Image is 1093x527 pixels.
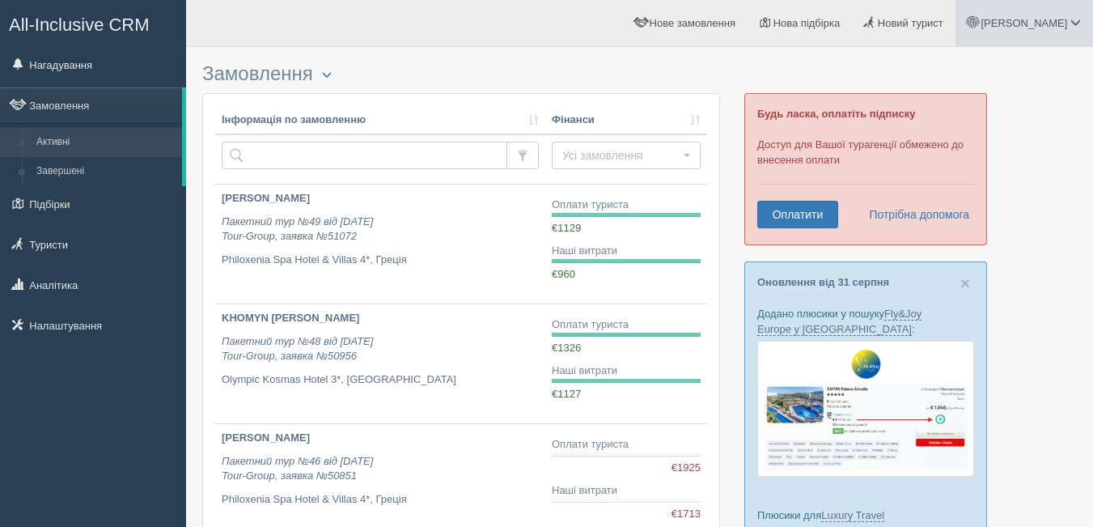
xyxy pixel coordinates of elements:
[222,113,539,128] a: Інформація по замовленню
[29,157,182,186] a: Завершені
[671,507,701,522] span: €1713
[222,142,507,169] input: Пошук за номером замовлення, ПІБ або паспортом туриста
[215,185,545,304] a: [PERSON_NAME] Пакетний тур №49 від [DATE]Tour-Group, заявка №51072 Philoxenia Spa Hotel & Villas ...
[222,312,359,324] b: KHOMYN [PERSON_NAME]
[960,274,970,292] span: ×
[1,1,185,45] a: All-Inclusive CRM
[757,276,889,288] a: Оновлення від 31 серпня
[757,308,921,336] a: Fly&Joy Europe у [GEOGRAPHIC_DATA]
[222,253,539,268] p: Philoxenia Spa Hotel & Villas 4*, Греція
[29,128,182,157] a: Активні
[981,17,1067,29] span: [PERSON_NAME]
[552,268,575,280] span: €960
[552,388,581,400] span: €1127
[858,201,970,228] a: Потрібна допомога
[671,461,701,476] span: €1925
[222,372,539,388] p: Olympic Kosmas Hotel 3*, [GEOGRAPHIC_DATA]
[222,192,310,204] b: [PERSON_NAME]
[552,244,701,259] div: Наші витрати
[552,198,701,213] div: Оплати туриста
[215,304,545,423] a: KHOMYN [PERSON_NAME] Пакетний тур №48 від [DATE]Tour-Group, заявка №50956 Olympic Kosmas Hotel 3*...
[650,17,735,29] span: Нове замовлення
[202,63,720,85] h3: Замовлення
[222,492,539,508] p: Philoxenia Spa Hotel & Villas 4*, Греція
[757,306,974,337] p: Додано плюсики у пошуку :
[9,15,150,35] span: All-Inclusive CRM
[552,317,701,333] div: Оплати туриста
[552,437,701,453] div: Оплати туриста
[222,215,373,243] i: Пакетний тур №49 від [DATE] Tour-Group, заявка №51072
[552,342,581,354] span: €1326
[744,93,987,245] div: Доступ для Вашої турагенції обмежено до внесення оплати
[552,222,581,234] span: €1129
[552,142,701,169] button: Усі замовлення
[222,455,373,482] i: Пакетний тур №46 від [DATE] Tour-Group, заявка №50851
[552,483,701,499] div: Наші витрати
[552,363,701,379] div: Наші витрати
[757,108,915,120] b: Будь ласка, оплатіть підписку
[562,147,680,164] span: Усі замовлення
[222,431,310,444] b: [PERSON_NAME]
[960,274,970,291] button: Close
[222,335,373,363] i: Пакетний тур №48 від [DATE] Tour-Group, заявка №50956
[757,201,838,228] a: Оплатити
[773,17,841,29] span: Нова підбірка
[552,113,701,128] a: Фінанси
[757,341,974,477] img: fly-joy-de-proposal-crm-for-travel-agency.png
[878,17,943,29] span: Новий турист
